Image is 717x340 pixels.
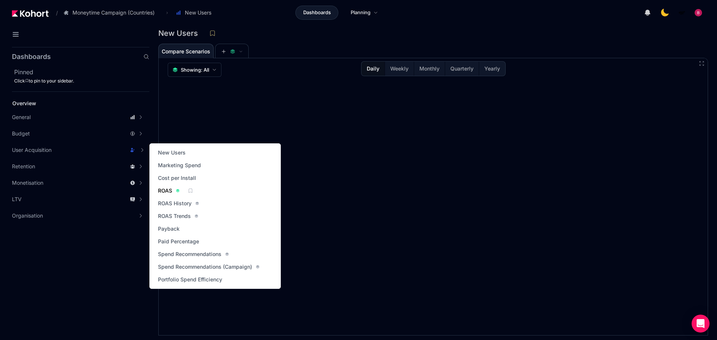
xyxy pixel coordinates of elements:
span: ROAS Trends [158,212,191,220]
div: Open Intercom Messenger [692,315,710,333]
button: Weekly [385,62,414,76]
span: ROAS History [158,200,192,207]
button: New Users [172,6,219,19]
span: Daily [367,65,379,72]
div: Click to pin to your sidebar. [14,78,149,84]
a: Overview [10,98,137,109]
span: Spend Recommendations (Campaign) [158,263,252,271]
a: Spend Recommendations (Campaign) [156,262,262,272]
span: General [12,113,31,121]
a: Spend Recommendations [156,249,231,259]
span: Moneytime Campaign (Countries) [72,9,155,16]
span: Yearly [484,65,500,72]
img: logo_MoneyTimeLogo_1_20250619094856634230.png [678,9,686,16]
h3: New Users [158,29,202,37]
span: New Users [185,9,211,16]
a: ROAS History [156,198,201,209]
span: Dashboards [303,9,331,16]
span: Compare Scenarios [162,49,210,54]
button: Moneytime Campaign (Countries) [59,6,162,19]
button: Showing: All [168,63,221,77]
button: Yearly [479,62,505,76]
a: Planning [343,6,386,20]
span: Portfolio Spend Efficiency [158,276,222,283]
span: LTV [12,196,22,203]
a: New Users [156,147,188,158]
h2: Dashboards [12,53,51,60]
a: Dashboards [295,6,338,20]
a: Paid Percentage [156,236,201,247]
span: New Users [158,149,186,156]
span: Budget [12,130,30,137]
span: Spend Recommendations [158,250,221,258]
span: Overview [12,100,36,106]
a: ROAS [156,185,182,196]
button: Daily [361,62,385,76]
span: Weekly [390,65,409,72]
span: ROAS [158,187,172,194]
a: Payback [156,224,182,234]
span: Marketing Spend [158,162,201,169]
button: Quarterly [445,62,479,76]
span: Retention [12,163,35,170]
span: User Acquisition [12,146,52,154]
span: Monthly [419,65,440,72]
button: Fullscreen [699,60,705,66]
a: ROAS Trends [156,211,201,221]
a: Portfolio Spend Efficiency [156,274,224,285]
a: Marketing Spend [156,160,203,171]
span: Organisation [12,212,43,219]
span: Cost per Install [158,174,196,182]
h2: Pinned [14,68,149,77]
span: Monetisation [12,179,43,187]
a: Cost per Install [156,173,198,183]
span: › [165,10,170,16]
img: Kohort logo [12,10,49,17]
span: Planning [351,9,370,16]
span: Paid Percentage [158,238,199,245]
span: Payback [158,225,180,233]
button: Monthly [414,62,445,76]
span: / [50,9,58,17]
span: Showing: All [181,66,209,74]
span: Quarterly [450,65,474,72]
